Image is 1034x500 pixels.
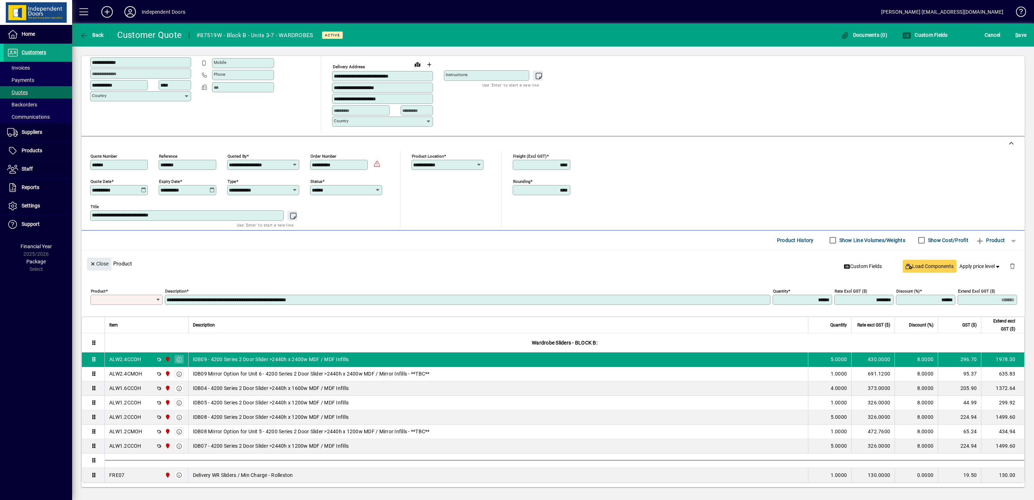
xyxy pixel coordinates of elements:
[981,439,1024,453] td: 1499.60
[109,442,141,449] div: ALW1.2CCOH
[423,59,435,70] button: Choose address
[7,77,34,83] span: Payments
[840,32,887,38] span: Documents (0)
[237,221,293,229] mat-hint: Use 'Enter' to start a new line
[906,263,954,270] span: Load Components
[981,352,1024,367] td: 1978.00
[109,356,141,363] div: ALW2.4CCOH
[92,93,106,98] mat-label: Country
[163,427,171,435] span: Christchurch
[90,179,111,184] mat-label: Quote date
[938,468,981,482] td: 19.50
[163,442,171,450] span: Christchurch
[831,356,847,363] span: 5.0000
[938,381,981,396] td: 205.90
[165,288,186,293] mat-label: Description
[903,260,956,273] button: Load Components
[109,385,141,392] div: ALW1.6CCOH
[4,142,72,160] a: Products
[962,321,977,329] span: GST ($)
[163,355,171,363] span: Christchurch
[841,260,885,273] button: Custom Fields
[881,6,1003,18] div: [PERSON_NAME] [EMAIL_ADDRESS][DOMAIN_NAME]
[109,399,141,406] div: ALW1.2CCOH
[4,86,72,98] a: Quotes
[856,413,890,421] div: 326.0000
[90,258,109,270] span: Close
[1015,32,1018,38] span: S
[959,263,1001,270] span: Apply price level
[981,367,1024,381] td: 635.83
[482,81,539,89] mat-hint: Use 'Enter' to start a new line
[22,31,35,37] span: Home
[22,184,39,190] span: Reports
[938,425,981,439] td: 65.24
[777,234,814,246] span: Product History
[446,72,468,77] mat-label: Instructions
[22,129,42,135] span: Suppliers
[163,471,171,479] span: Christchurch
[986,317,1015,333] span: Extend excl GST ($)
[902,32,948,38] span: Custom Fields
[896,288,920,293] mat-label: Discount (%)
[894,468,938,482] td: 0.0000
[976,234,1005,246] span: Product
[835,288,867,293] mat-label: Rate excl GST ($)
[938,367,981,381] td: 95.37
[22,221,40,227] span: Support
[334,118,348,123] mat-label: Country
[412,58,423,70] a: View on map
[4,98,72,111] a: Backorders
[7,65,30,71] span: Invoices
[938,352,981,367] td: 296.70
[981,425,1024,439] td: 434.94
[839,28,889,41] button: Documents (0)
[117,29,182,41] div: Customer Quote
[894,367,938,381] td: 8.0000
[856,428,890,435] div: 472.7600
[927,237,968,244] label: Show Cost/Profit
[193,442,349,449] span: IDB07 - 4200 Series 2 Door Slider >2440h x 1200w MDF / MDF Infills
[227,153,247,158] mat-label: Quoted by
[844,263,882,270] span: Custom Fields
[90,153,117,158] mat-label: Quote number
[72,28,112,41] app-page-header-button: Back
[163,399,171,407] span: Christchurch
[7,102,37,108] span: Backorders
[109,321,118,329] span: Item
[958,288,995,293] mat-label: Extend excl GST ($)
[85,260,113,267] app-page-header-button: Close
[4,160,72,178] a: Staff
[196,30,313,41] div: #87519W - Block B - Units 3-7 - WARDROBES
[109,413,141,421] div: ALW1.2CCOH
[1004,263,1021,269] app-page-header-button: Delete
[4,62,72,74] a: Invoices
[956,260,1004,273] button: Apply price level
[856,370,890,377] div: 691.1200
[109,472,124,479] div: FRE07
[1015,29,1026,41] span: ave
[894,381,938,396] td: 8.0000
[159,153,177,158] mat-label: Reference
[831,399,847,406] span: 1.0000
[831,428,847,435] span: 1.0000
[227,179,236,184] mat-label: Type
[26,259,46,264] span: Package
[193,385,349,392] span: IDB04 - 4200 Series 2 Door Slider >2440h x 1600w MDF / MDF Infills
[22,49,46,55] span: Customers
[119,5,142,18] button: Profile
[325,33,340,38] span: Active
[193,370,430,377] span: IDB09 Mirror Option for Unit 6 - 4200 Series 2 Door Slider >2440h x 2400w MDF / Mirror Infills - ...
[857,321,890,329] span: Rate excl GST ($)
[91,288,106,293] mat-label: Product
[981,396,1024,410] td: 299.92
[983,28,1002,41] button: Cancel
[109,428,142,435] div: ALW1.2CMOH
[831,385,847,392] span: 4.0000
[856,399,890,406] div: 326.0000
[981,381,1024,396] td: 1372.64
[310,153,336,158] mat-label: Order number
[1011,1,1025,25] a: Knowledge Base
[81,250,1025,277] div: Product
[7,114,50,120] span: Communications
